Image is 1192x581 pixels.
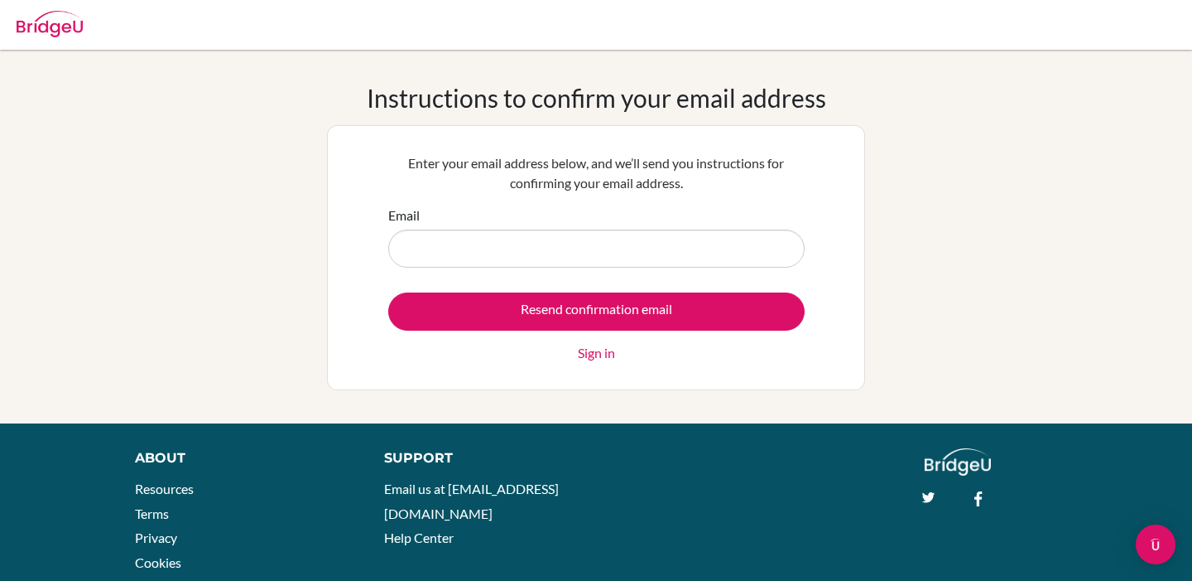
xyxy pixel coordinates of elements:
div: Open Intercom Messenger [1136,525,1175,564]
div: About [135,448,347,468]
a: Terms [135,506,169,521]
p: Enter your email address below, and we’ll send you instructions for confirming your email address. [388,153,805,193]
label: Email [388,206,420,225]
img: Bridge-U [17,11,83,37]
input: Resend confirmation email [388,293,805,331]
a: Cookies [135,554,181,570]
a: Privacy [135,530,177,545]
a: Sign in [578,343,615,363]
div: Support [384,448,579,468]
a: Help Center [384,530,454,545]
img: logo_white@2x-f4f0deed5e89b7ecb1c2cc34c3e3d731f90f0f143d5ea2071677605dd97b5244.png [925,448,992,476]
a: Resources [135,481,194,496]
a: Email us at [EMAIL_ADDRESS][DOMAIN_NAME] [384,481,559,521]
h1: Instructions to confirm your email address [367,83,826,113]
